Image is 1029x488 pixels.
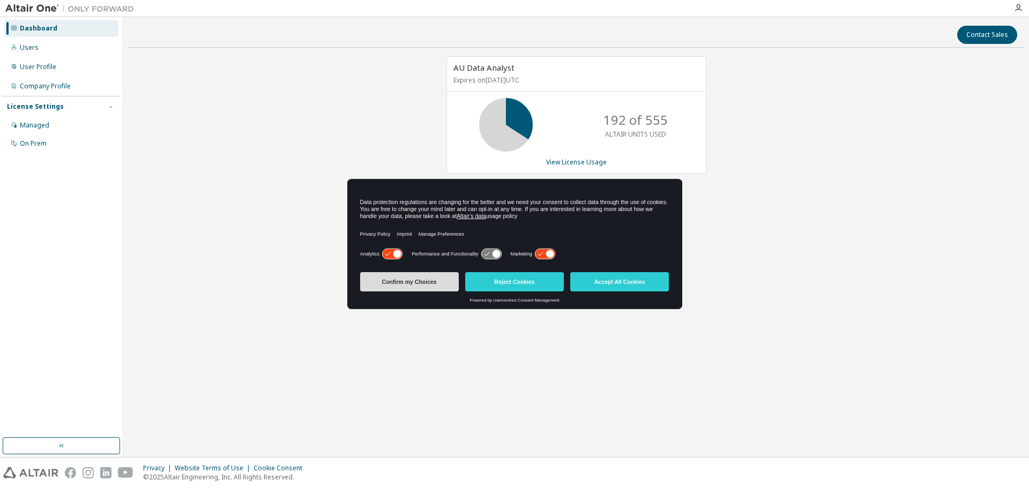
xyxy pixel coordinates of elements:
[5,3,139,14] img: Altair One
[20,63,56,71] div: User Profile
[453,76,697,85] p: Expires on [DATE] UTC
[253,464,309,472] div: Cookie Consent
[175,464,253,472] div: Website Terms of Use
[957,26,1017,44] button: Contact Sales
[546,157,607,167] a: View License Usage
[143,472,309,482] p: © 2025 Altair Engineering, Inc. All Rights Reserved.
[7,102,64,111] div: License Settings
[453,62,514,73] span: AU Data Analyst
[20,121,49,130] div: Managed
[20,24,57,33] div: Dashboard
[118,467,133,478] img: youtube.svg
[3,467,58,478] img: altair_logo.svg
[20,139,47,148] div: On Prem
[65,467,76,478] img: facebook.svg
[605,130,666,139] p: ALTAIR UNITS USED
[20,82,71,91] div: Company Profile
[83,467,94,478] img: instagram.svg
[100,467,111,478] img: linkedin.svg
[20,43,39,52] div: Users
[143,464,175,472] div: Privacy
[603,111,668,129] p: 192 of 555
